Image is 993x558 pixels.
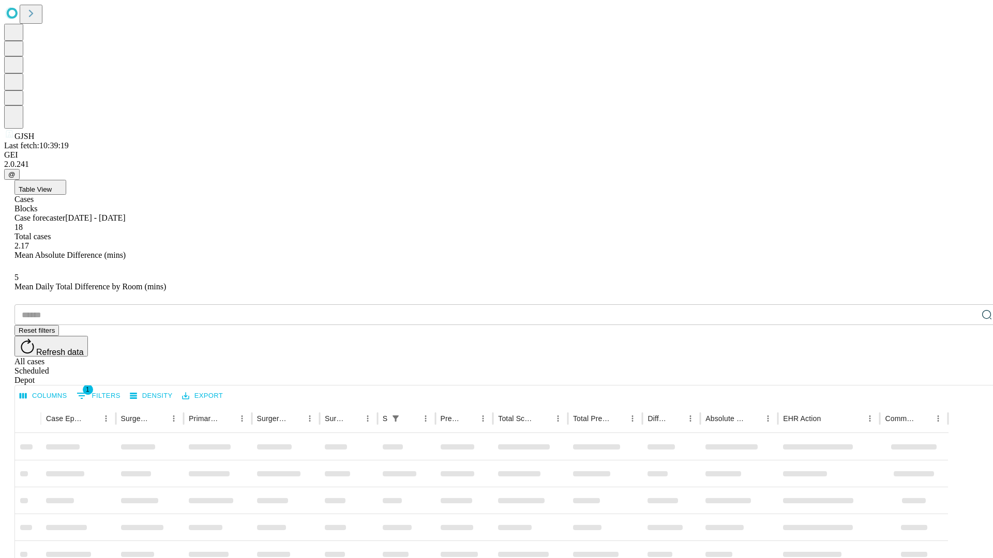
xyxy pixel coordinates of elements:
span: 1 [83,384,93,395]
div: Surgery Name [257,414,287,423]
button: Menu [551,411,565,426]
button: Select columns [17,388,70,404]
div: 2.0.241 [4,160,989,169]
div: 1 active filter [388,411,403,426]
span: Table View [19,185,52,193]
button: Menu [683,411,698,426]
button: Sort [746,411,761,426]
button: Menu [360,411,375,426]
button: Menu [863,411,877,426]
div: Comments [885,414,915,423]
button: Menu [167,411,181,426]
span: Mean Daily Total Difference by Room (mins) [14,282,166,291]
span: Case forecaster [14,213,65,222]
button: Menu [235,411,249,426]
button: Refresh data [14,336,88,357]
button: Density [127,388,175,404]
span: 5 [14,273,19,282]
button: Sort [611,411,625,426]
span: @ [8,171,16,178]
button: Sort [84,411,99,426]
span: Refresh data [36,348,84,357]
div: Surgery Date [325,414,345,423]
button: Menu [931,411,945,426]
div: Scheduled In Room Duration [383,414,387,423]
div: Total Predicted Duration [573,414,610,423]
button: Sort [461,411,476,426]
button: Menu [99,411,113,426]
div: Absolute Difference [705,414,745,423]
span: Reset filters [19,327,55,334]
span: GJSH [14,132,34,141]
button: Sort [152,411,167,426]
button: Sort [404,411,418,426]
button: Sort [220,411,235,426]
button: @ [4,169,20,180]
button: Reset filters [14,325,59,336]
button: Show filters [388,411,403,426]
div: Difference [648,414,668,423]
span: Total cases [14,232,51,241]
button: Menu [418,411,433,426]
div: Case Epic Id [46,414,83,423]
div: EHR Action [783,414,821,423]
button: Menu [761,411,775,426]
div: GEI [4,150,989,160]
button: Show filters [74,388,123,404]
div: Surgeon Name [121,414,151,423]
span: Mean Absolute Difference (mins) [14,251,126,259]
button: Menu [303,411,317,426]
span: 2.17 [14,241,29,250]
span: Last fetch: 10:39:19 [4,141,69,150]
button: Sort [669,411,683,426]
div: Total Scheduled Duration [498,414,535,423]
button: Export [179,388,225,404]
button: Menu [625,411,640,426]
button: Table View [14,180,66,195]
button: Menu [476,411,490,426]
button: Sort [346,411,360,426]
button: Sort [822,411,836,426]
div: Primary Service [189,414,219,423]
button: Sort [536,411,551,426]
span: 18 [14,223,23,231]
span: [DATE] - [DATE] [65,213,125,222]
div: Predicted In Room Duration [441,414,461,423]
button: Sort [916,411,931,426]
button: Sort [288,411,303,426]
